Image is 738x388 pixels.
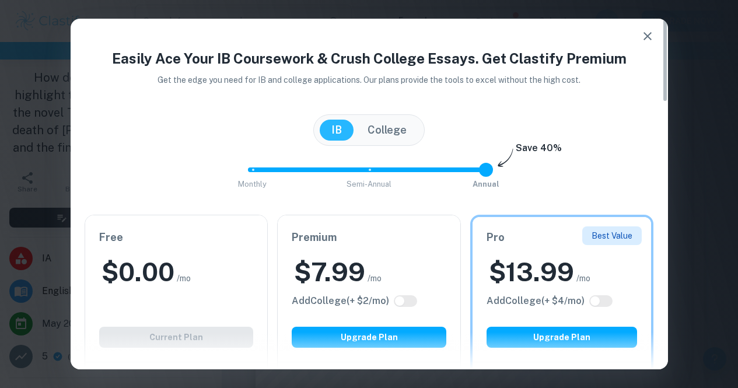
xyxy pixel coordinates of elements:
[292,294,389,308] h6: Click to see all the additional College features.
[320,120,354,141] button: IB
[85,48,654,69] h4: Easily Ace Your IB Coursework & Crush College Essays. Get Clastify Premium
[99,229,254,246] h6: Free
[177,272,191,285] span: /mo
[294,255,365,289] h2: $ 7.99
[356,120,418,141] button: College
[498,148,513,168] img: subscription-arrow.svg
[489,255,574,289] h2: $ 13.99
[292,229,446,246] h6: Premium
[592,229,632,242] p: Best Value
[516,141,562,161] h6: Save 40%
[238,180,267,188] span: Monthly
[368,272,382,285] span: /mo
[487,327,638,348] button: Upgrade Plan
[487,229,638,246] h6: Pro
[141,74,597,86] p: Get the edge you need for IB and college applications. Our plans provide the tools to excel witho...
[487,294,585,308] h6: Click to see all the additional College features.
[347,180,391,188] span: Semi-Annual
[102,255,174,289] h2: $ 0.00
[473,180,499,188] span: Annual
[292,327,446,348] button: Upgrade Plan
[576,272,590,285] span: /mo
